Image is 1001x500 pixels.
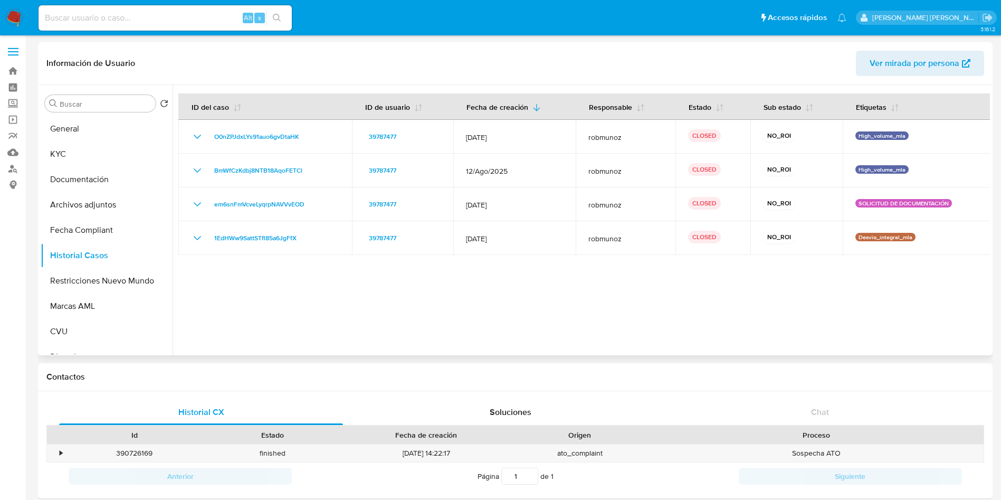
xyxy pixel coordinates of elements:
[739,468,962,485] button: Siguiente
[518,430,642,440] div: Origen
[856,51,984,76] button: Ver mirada por persona
[266,11,288,25] button: search-icon
[49,99,58,108] button: Buscar
[982,12,993,23] a: Salir
[41,192,173,218] button: Archivos adjuntos
[656,430,976,440] div: Proceso
[41,268,173,294] button: Restricciones Nuevo Mundo
[41,116,173,141] button: General
[41,319,173,344] button: CVU
[551,471,554,482] span: 1
[349,430,503,440] div: Fecha de creación
[41,344,173,370] button: Direcciones
[178,406,224,418] span: Historial CX
[160,99,168,111] button: Volver al orden por defecto
[342,445,511,462] div: [DATE] 14:22:17
[211,430,335,440] div: Estado
[46,372,984,382] h1: Contactos
[478,468,554,485] span: Página de
[73,430,196,440] div: Id
[41,141,173,167] button: KYC
[649,445,984,462] div: Sospecha ATO
[41,294,173,319] button: Marcas AML
[60,99,151,109] input: Buscar
[204,445,342,462] div: finished
[41,243,173,268] button: Historial Casos
[69,468,292,485] button: Anterior
[768,12,827,23] span: Accesos rápidos
[39,11,292,25] input: Buscar usuario o caso...
[258,13,261,23] span: s
[490,406,531,418] span: Soluciones
[41,167,173,192] button: Documentación
[46,58,135,69] h1: Información de Usuario
[511,445,649,462] div: ato_complaint
[811,406,829,418] span: Chat
[872,13,979,23] p: sandra.helbardt@mercadolibre.com
[41,218,173,243] button: Fecha Compliant
[870,51,959,76] span: Ver mirada por persona
[244,13,252,23] span: Alt
[837,13,846,22] a: Notificaciones
[60,448,62,458] div: •
[65,445,204,462] div: 390726169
